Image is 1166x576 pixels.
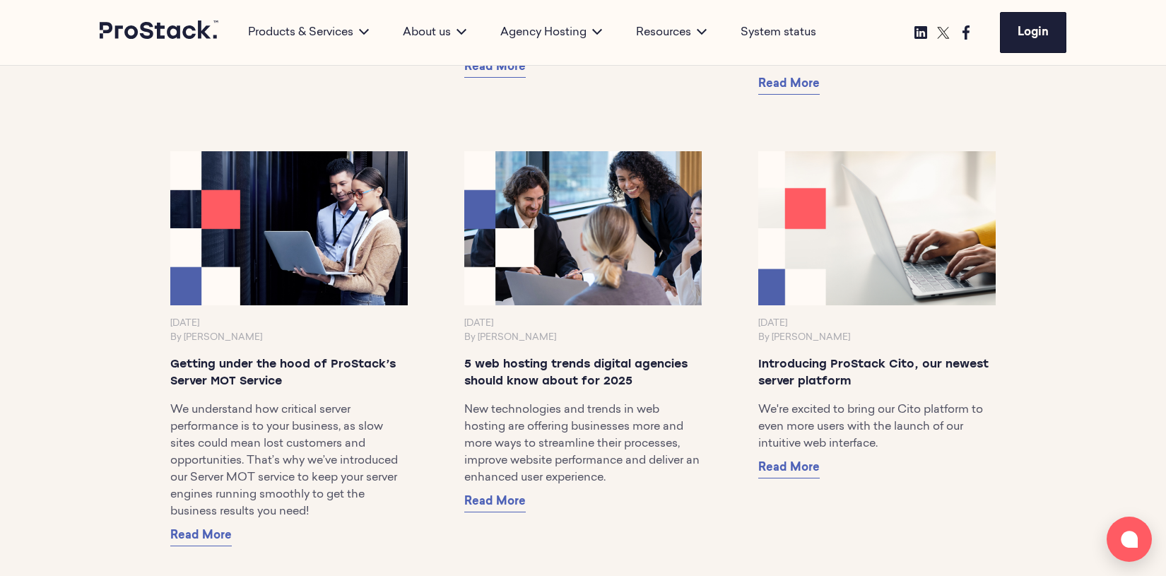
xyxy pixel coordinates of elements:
[464,151,702,305] img: Prostack-BlogImage-May25-WebHostingTrends-1-768x468.jpg
[170,151,408,305] img: Prostack-BlogImage-May25-ServerMOTService-1-768x468.jpg
[464,401,702,486] p: New technologies and trends in web hosting are offering businesses more and more ways to streamli...
[758,356,996,390] p: Introducing ProStack Cito, our newest server platform
[464,61,526,73] span: Read More
[231,24,386,41] div: Products & Services
[758,78,820,90] span: Read More
[741,24,816,41] a: System status
[170,526,232,546] a: Read More
[464,57,526,78] a: Read More
[483,24,619,41] div: Agency Hosting
[386,24,483,41] div: About us
[1018,27,1049,38] span: Login
[170,317,408,331] p: [DATE]
[758,458,820,478] a: Read More
[170,530,232,541] span: Read More
[464,496,526,507] span: Read More
[758,317,996,331] p: [DATE]
[758,74,820,95] a: Read More
[753,147,1002,309] img: Prostack-BlogImage-May25-Cito-1-768x468.jpg
[758,401,996,452] p: We're excited to bring our Cito platform to even more users with the launch of our intuitive web ...
[619,24,724,41] div: Resources
[464,492,526,512] a: Read More
[464,356,702,390] p: 5 web hosting trends digital agencies should know about for 2025
[170,401,408,520] p: We understand how critical server performance is to your business, as slow sites could mean lost ...
[1107,517,1152,562] button: Open chat window
[464,331,702,345] p: By [PERSON_NAME]
[170,331,408,345] p: By [PERSON_NAME]
[758,331,996,345] p: By [PERSON_NAME]
[1000,12,1066,53] a: Login
[758,462,820,474] span: Read More
[170,356,408,390] p: Getting under the hood of ProStack’s Server MOT Service
[464,317,702,331] p: [DATE]
[100,20,220,45] a: Prostack logo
